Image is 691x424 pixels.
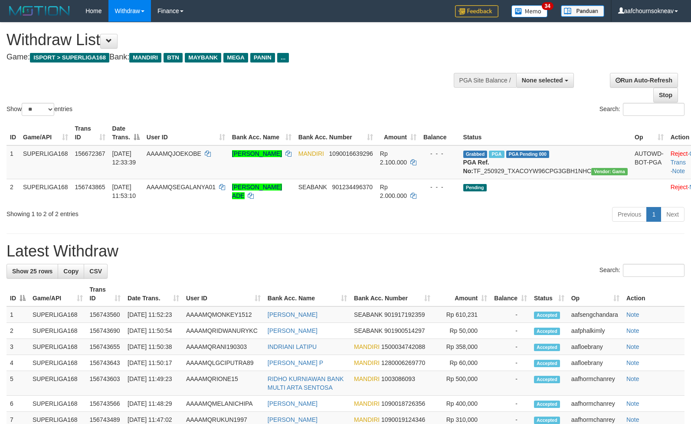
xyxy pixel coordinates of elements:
[491,282,531,306] th: Balance: activate to sort column ascending
[223,53,248,62] span: MEGA
[599,264,684,277] label: Search:
[653,88,678,102] a: Stop
[381,359,425,366] span: Copy 1280006269770 to clipboard
[124,282,183,306] th: Date Trans.: activate to sort column ascending
[531,282,568,306] th: Status: activate to sort column ascending
[277,53,289,62] span: ...
[568,396,623,412] td: aafhormchanrey
[354,327,383,334] span: SEABANK
[623,103,684,116] input: Search:
[623,264,684,277] input: Search:
[463,159,489,174] b: PGA Ref. No:
[7,371,29,396] td: 5
[354,375,380,382] span: MANDIRI
[671,150,688,157] a: Reject
[381,400,425,407] span: Copy 1090018726356 to clipboard
[354,311,383,318] span: SEABANK
[264,282,350,306] th: Bank Acc. Name: activate to sort column ascending
[124,355,183,371] td: [DATE] 11:50:17
[534,312,560,319] span: Accepted
[434,371,491,396] td: Rp 500,000
[420,121,460,145] th: Balance
[626,327,639,334] a: Note
[29,371,86,396] td: SUPERLIGA168
[89,268,102,275] span: CSV
[491,306,531,323] td: -
[7,53,452,62] h4: Game: Bank:
[84,264,108,279] a: CSV
[380,184,407,199] span: Rp 2.000.000
[20,121,72,145] th: Game/API: activate to sort column ascending
[229,121,295,145] th: Bank Acc. Name: activate to sort column ascending
[626,375,639,382] a: Note
[268,359,323,366] a: [PERSON_NAME] P
[86,339,124,355] td: 156743655
[147,184,216,191] span: AAAAMQSEGALANYA01
[626,343,639,350] a: Note
[109,121,143,145] th: Date Trans.: activate to sort column descending
[232,184,282,199] a: [PERSON_NAME] ADE
[29,396,86,412] td: SUPERLIGA168
[183,282,264,306] th: User ID: activate to sort column ascending
[29,339,86,355] td: SUPERLIGA168
[384,327,425,334] span: Copy 901900514297 to clipboard
[491,371,531,396] td: -
[460,121,631,145] th: Status
[423,149,456,158] div: - - -
[354,400,380,407] span: MANDIRI
[7,339,29,355] td: 3
[434,339,491,355] td: Rp 358,000
[58,264,84,279] a: Copy
[561,5,604,17] img: panduan.png
[491,323,531,339] td: -
[232,150,282,157] a: [PERSON_NAME]
[7,264,58,279] a: Show 25 rows
[20,179,72,204] td: SUPERLIGA168
[434,282,491,306] th: Amount: activate to sort column ascending
[7,206,282,218] div: Showing 1 to 2 of 2 entries
[626,359,639,366] a: Note
[491,396,531,412] td: -
[86,396,124,412] td: 156743566
[626,311,639,318] a: Note
[124,323,183,339] td: [DATE] 11:50:54
[591,168,628,175] span: Vendor URL: https://trx31.1velocity.biz
[295,121,377,145] th: Bank Acc. Number: activate to sort column ascending
[329,150,373,157] span: Copy 1090016639296 to clipboard
[568,355,623,371] td: aafloebrany
[534,344,560,351] span: Accepted
[298,150,324,157] span: MANDIRI
[75,150,105,157] span: 156672367
[183,371,264,396] td: AAAAMQRIONE15
[568,339,623,355] td: aafloebrany
[143,121,229,145] th: User ID: activate to sort column ascending
[185,53,221,62] span: MAYBANK
[7,355,29,371] td: 4
[542,2,553,10] span: 34
[626,416,639,423] a: Note
[511,5,548,17] img: Button%20Memo.svg
[298,184,327,191] span: SEABANK
[491,339,531,355] td: -
[22,103,54,116] select: Showentries
[534,328,560,335] span: Accepted
[29,282,86,306] th: Game/API: activate to sort column ascending
[534,360,560,367] span: Accepted
[29,323,86,339] td: SUPERLIGA168
[354,343,380,350] span: MANDIRI
[568,282,623,306] th: Op: activate to sort column ascending
[599,103,684,116] label: Search:
[124,371,183,396] td: [DATE] 11:49:23
[268,400,318,407] a: [PERSON_NAME]
[124,396,183,412] td: [DATE] 11:48:29
[631,145,667,179] td: AUTOWD-BOT-PGA
[626,400,639,407] a: Note
[112,150,136,166] span: [DATE] 12:33:39
[534,401,560,408] span: Accepted
[384,311,425,318] span: Copy 901917192359 to clipboard
[129,53,161,62] span: MANDIRI
[86,306,124,323] td: 156743560
[623,282,684,306] th: Action
[455,5,498,17] img: Feedback.jpg
[20,145,72,179] td: SUPERLIGA168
